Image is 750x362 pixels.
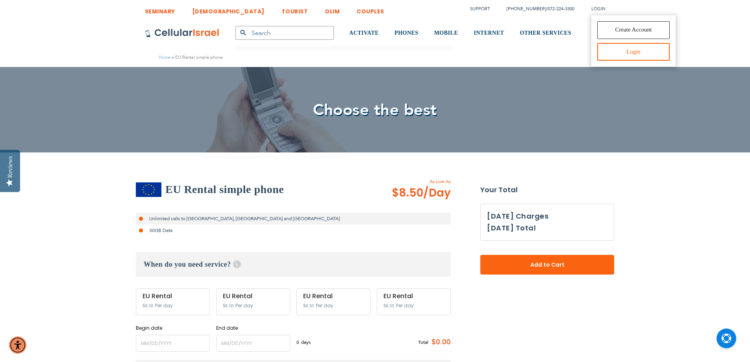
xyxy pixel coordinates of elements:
input: Search [235,26,334,40]
span: Choose the best [313,99,437,121]
span: Per day [155,302,173,309]
span: Help [233,260,241,268]
span: $0.00 [428,336,451,348]
span: $8.50 [223,303,233,308]
div: Reviews [7,156,14,178]
span: $8.50 [143,303,153,308]
span: Total [418,339,428,346]
span: MOBILE [434,30,458,36]
li: Unlimited calls to [GEOGRAPHIC_DATA], [GEOGRAPHIC_DATA] and [GEOGRAPHIC_DATA] [136,213,451,225]
div: EU Rental [143,293,203,300]
a: SEMINARY [145,2,175,17]
div: EU Rental [303,293,364,300]
label: Begin date [136,325,210,332]
div: EU Rental [383,293,444,300]
span: ACTIVATE [349,30,379,36]
li: / [499,3,574,15]
h3: When do you need service? [136,252,451,277]
input: MM/DD/YYYY [136,335,210,352]
a: [DEMOGRAPHIC_DATA] [192,2,265,17]
a: Home [159,54,170,60]
a: PHONES [394,19,419,48]
span: PHONES [394,30,419,36]
span: /Day [423,185,451,201]
a: TOURIST [281,2,308,17]
li: 30GB Data [136,225,451,236]
a: ACTIVATE [349,19,379,48]
h3: [DATE] Total [487,222,536,234]
span: Add to Cart [506,261,588,269]
span: $8.50 [392,185,451,201]
span: Per day [396,302,414,309]
span: $8.50 [383,303,394,308]
a: 072-224-3300 [548,6,574,12]
span: INTERNET [474,30,504,36]
a: OTHER SERVICES [520,19,571,48]
h2: EU Rental simple phone [165,182,284,197]
span: days [301,339,311,346]
img: Cellular Israel Logo [145,28,220,38]
span: $8.50 [303,303,314,308]
span: Login [591,6,606,12]
a: COUPLES [357,2,384,17]
span: As Low As [370,178,451,185]
a: OLIM [325,2,340,17]
span: Per day [316,302,333,309]
span: OTHER SERVICES [520,30,571,36]
a: Login [597,43,670,61]
li: EU Rental simple phone [170,54,223,61]
a: MOBILE [434,19,458,48]
a: Create Account [597,21,670,39]
button: Add to Cart [480,255,614,275]
input: MM/DD/YYYY [216,335,290,352]
h3: [DATE] Charges [487,210,607,222]
span: Per day [235,302,253,309]
a: INTERNET [474,19,504,48]
a: Support [470,6,490,12]
a: [PHONE_NUMBER] [507,6,546,12]
div: EU Rental [223,293,283,300]
div: Accessibility Menu [9,336,26,354]
img: EU Rental simple phone [136,182,161,197]
label: End date [216,325,290,332]
span: 0 [296,339,301,346]
strong: Your Total [480,184,614,196]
